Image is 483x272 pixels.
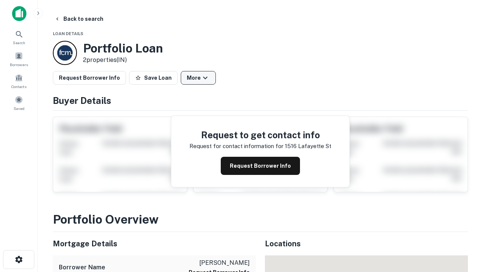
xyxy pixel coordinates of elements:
h3: Portfolio Overview [53,210,468,229]
iframe: Chat Widget [445,187,483,224]
p: 1516 lafayette st [285,142,331,151]
button: Request Borrower Info [53,71,126,85]
button: Save Loan [129,71,178,85]
span: Search [13,40,25,46]
span: Borrowers [10,62,28,68]
a: Borrowers [2,49,35,69]
p: [PERSON_NAME] [189,258,250,267]
a: Contacts [2,71,35,91]
h5: Locations [265,238,468,249]
span: Loan Details [53,31,83,36]
p: Request for contact information for [189,142,283,151]
h4: Buyer Details [53,94,468,107]
a: Saved [2,93,35,113]
img: capitalize-icon.png [12,6,26,21]
h3: Portfolio Loan [83,41,163,56]
button: Request Borrower Info [221,157,300,175]
button: Back to search [51,12,106,26]
h6: Borrower Name [59,263,105,272]
h4: Request to get contact info [189,128,331,142]
a: Search [2,27,35,47]
h5: Mortgage Details [53,238,256,249]
span: Saved [14,105,25,111]
span: Contacts [11,83,26,90]
p: 2 properties (IN) [83,56,163,65]
button: More [181,71,216,85]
